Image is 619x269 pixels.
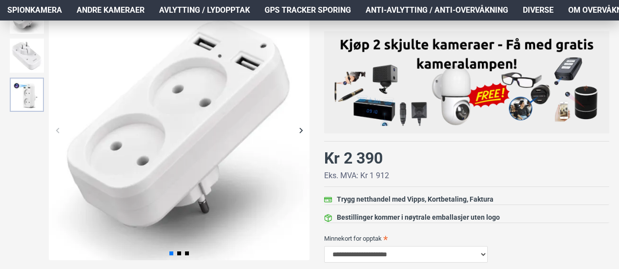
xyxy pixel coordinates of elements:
[77,4,144,16] span: Andre kameraer
[185,251,189,255] span: Go to slide 3
[366,4,508,16] span: Anti-avlytting / Anti-overvåkning
[331,36,602,125] img: Kjøp 2 skjulte kameraer – Få med gratis kameralampe!
[159,4,250,16] span: Avlytting / Lydopptak
[265,4,351,16] span: GPS Tracker Sporing
[337,194,494,205] div: Trygg netthandel med Vipps, Kortbetaling, Faktura
[292,122,309,139] div: Next slide
[324,230,609,246] label: Minnekort for opptak
[7,4,62,16] span: Spionkamera
[523,4,554,16] span: Diverse
[337,212,500,223] div: Bestillinger kommer i nøytrale emballasjer uten logo
[10,78,44,112] img: Strømsplitter med WiFi spionkamera
[177,251,181,255] span: Go to slide 2
[169,251,173,255] span: Go to slide 1
[324,146,383,170] div: Kr 2 390
[10,39,44,73] img: Strømsplitter med WiFi spionkamera
[49,122,66,139] div: Previous slide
